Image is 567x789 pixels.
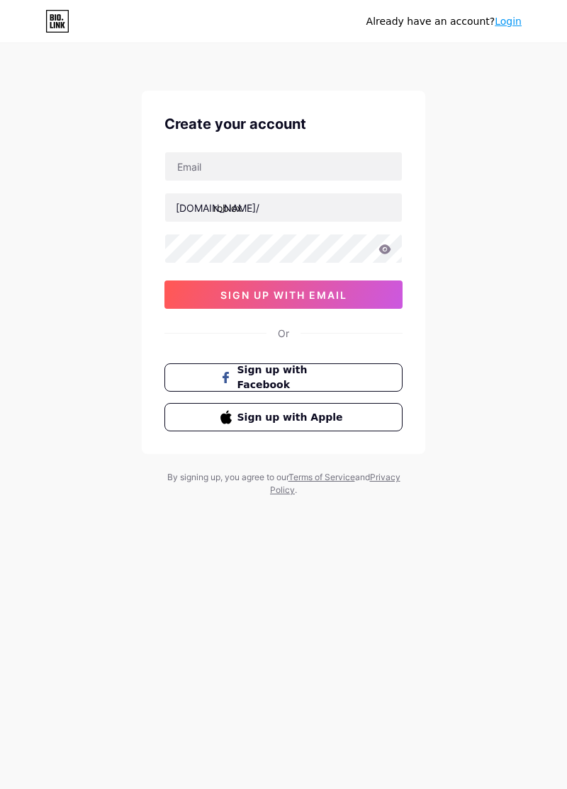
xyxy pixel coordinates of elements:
div: By signing up, you agree to our and . [163,471,404,496]
button: Sign up with Apple [164,403,403,431]
span: Sign up with Apple [237,410,347,425]
a: Login [495,16,522,27]
a: Terms of Service [288,472,355,482]
div: Create your account [164,113,403,135]
div: Already have an account? [366,14,522,29]
span: sign up with email [220,289,347,301]
input: username [165,193,402,222]
div: Or [278,326,289,341]
input: Email [165,152,402,181]
span: Sign up with Facebook [237,363,347,392]
div: [DOMAIN_NAME]/ [176,200,259,215]
button: Sign up with Facebook [164,363,403,392]
button: sign up with email [164,280,403,309]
